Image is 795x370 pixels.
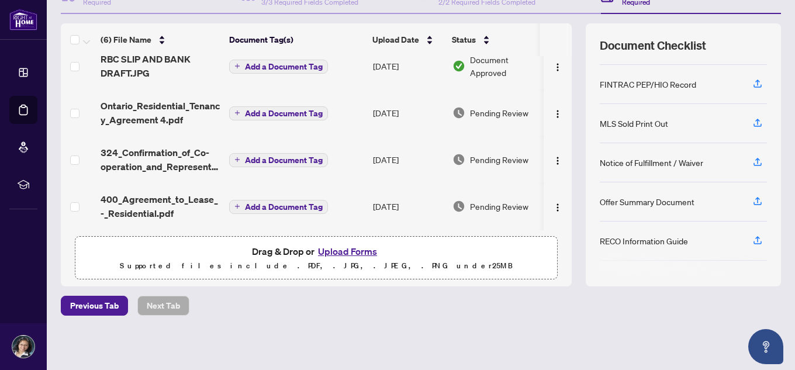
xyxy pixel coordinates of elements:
[229,60,328,74] button: Add a Document Tag
[548,197,567,216] button: Logo
[82,259,550,273] p: Supported files include .PDF, .JPG, .JPEG, .PNG under 25 MB
[600,37,706,54] span: Document Checklist
[548,103,567,122] button: Logo
[553,156,562,165] img: Logo
[452,60,465,72] img: Document Status
[372,33,419,46] span: Upload Date
[600,195,694,208] div: Offer Summary Document
[101,146,220,174] span: 324_Confirmation_of_Co-operation_and_Representation.pdf
[61,296,128,316] button: Previous Tab
[470,53,542,79] span: Document Approved
[96,23,224,56] th: (6) File Name
[548,57,567,75] button: Logo
[470,153,528,166] span: Pending Review
[229,105,328,120] button: Add a Document Tag
[101,52,220,80] span: RBC SLIP AND BANK DRAFT.JPG
[229,199,328,214] button: Add a Document Tag
[229,58,328,74] button: Add a Document Tag
[452,200,465,213] img: Document Status
[101,33,151,46] span: (6) File Name
[600,117,668,130] div: MLS Sold Print Out
[137,296,189,316] button: Next Tab
[553,63,562,72] img: Logo
[600,234,688,247] div: RECO Information Guide
[368,183,448,230] td: [DATE]
[368,89,448,136] td: [DATE]
[234,157,240,162] span: plus
[748,329,783,364] button: Open asap
[314,244,381,259] button: Upload Forms
[452,33,476,46] span: Status
[234,110,240,116] span: plus
[229,153,328,167] button: Add a Document Tag
[245,109,323,117] span: Add a Document Tag
[224,23,368,56] th: Document Tag(s)
[245,63,323,71] span: Add a Document Tag
[101,192,220,220] span: 400_Agreement_to_Lease_-_Residential.pdf
[470,106,528,119] span: Pending Review
[75,237,557,280] span: Drag & Drop orUpload FormsSupported files include .PDF, .JPG, .JPEG, .PNG under25MB
[470,200,528,213] span: Pending Review
[553,109,562,119] img: Logo
[9,9,37,30] img: logo
[245,156,323,164] span: Add a Document Tag
[548,150,567,169] button: Logo
[12,336,34,358] img: Profile Icon
[600,156,703,169] div: Notice of Fulfillment / Waiver
[553,203,562,212] img: Logo
[252,244,381,259] span: Drag & Drop or
[600,78,696,91] div: FINTRAC PEP/HIO Record
[229,152,328,167] button: Add a Document Tag
[229,200,328,214] button: Add a Document Tag
[368,136,448,183] td: [DATE]
[452,106,465,119] img: Document Status
[452,153,465,166] img: Document Status
[101,99,220,127] span: Ontario_Residential_Tenancy_Agreement 4.pdf
[229,106,328,120] button: Add a Document Tag
[245,203,323,211] span: Add a Document Tag
[234,63,240,69] span: plus
[447,23,547,56] th: Status
[234,203,240,209] span: plus
[368,43,448,89] td: [DATE]
[368,23,447,56] th: Upload Date
[70,296,119,315] span: Previous Tab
